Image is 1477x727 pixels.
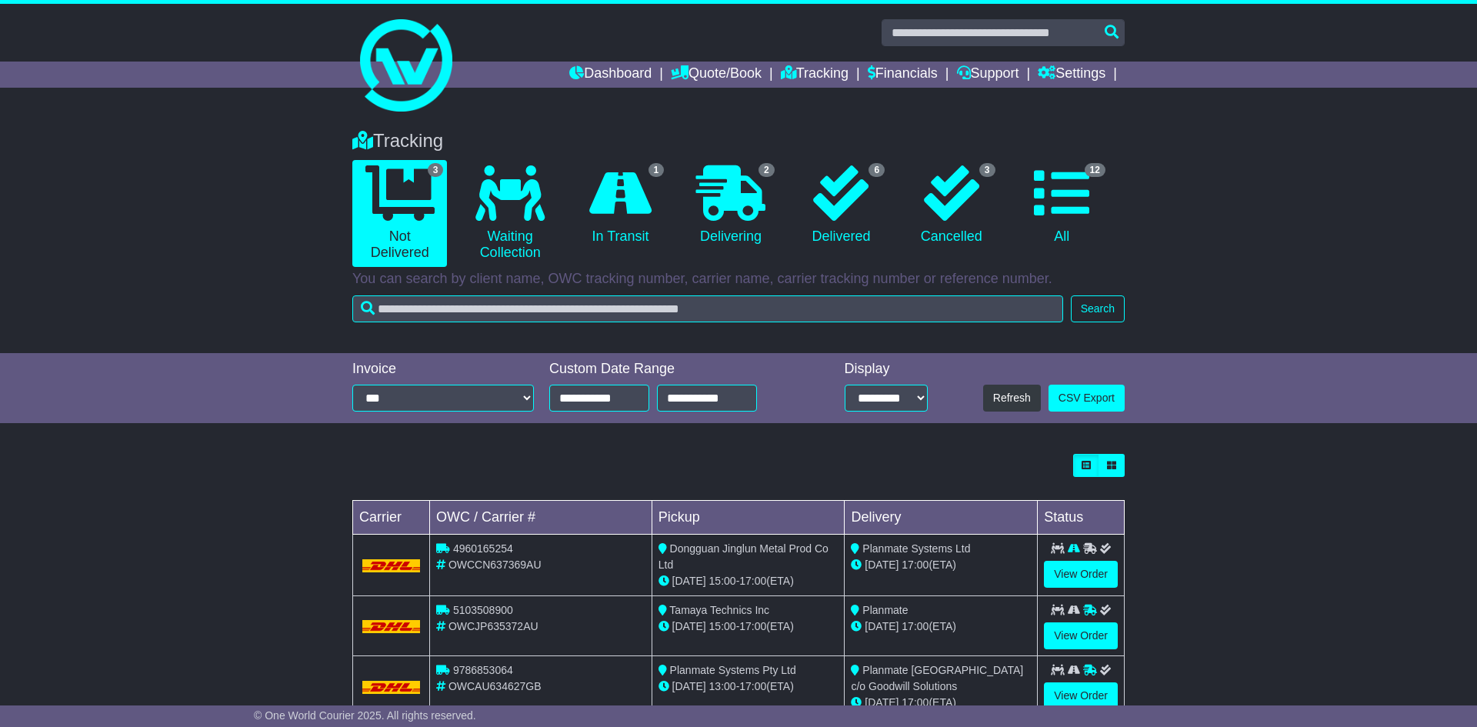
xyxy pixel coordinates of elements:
[902,559,929,571] span: 17:00
[851,695,1031,711] div: (ETA)
[345,130,1132,152] div: Tracking
[865,620,899,632] span: [DATE]
[448,680,542,692] span: OWCAU634627GB
[362,681,420,693] img: DHL.png
[1044,682,1118,709] a: View Order
[869,163,885,177] span: 6
[759,163,775,177] span: 2
[658,542,829,571] span: Dongguan Jinglun Metal Prod Co Ltd
[672,680,706,692] span: [DATE]
[1038,62,1105,88] a: Settings
[669,604,769,616] span: Tamaya Technics Inc
[658,679,839,695] div: - (ETA)
[979,163,995,177] span: 3
[549,361,796,378] div: Custom Date Range
[362,559,420,572] img: DHL.png
[453,542,513,555] span: 4960165254
[862,604,908,616] span: Planmate
[862,542,970,555] span: Planmate Systems Ltd
[851,557,1031,573] div: (ETA)
[658,573,839,589] div: - (ETA)
[865,696,899,709] span: [DATE]
[739,575,766,587] span: 17:00
[1049,385,1125,412] a: CSV Export
[658,619,839,635] div: - (ETA)
[353,501,430,535] td: Carrier
[648,163,665,177] span: 1
[851,664,1023,692] span: Planmate [GEOGRAPHIC_DATA] c/o Goodwill Solutions
[904,160,999,251] a: 3 Cancelled
[1071,295,1125,322] button: Search
[902,696,929,709] span: 17:00
[670,664,796,676] span: Planmate Systems Pty Ltd
[453,664,513,676] span: 9786853064
[739,680,766,692] span: 17:00
[672,620,706,632] span: [DATE]
[652,501,845,535] td: Pickup
[453,604,513,616] span: 5103508900
[709,575,736,587] span: 15:00
[851,619,1031,635] div: (ETA)
[845,501,1038,535] td: Delivery
[254,709,476,722] span: © One World Courier 2025. All rights reserved.
[709,680,736,692] span: 13:00
[902,620,929,632] span: 17:00
[569,62,652,88] a: Dashboard
[352,271,1125,288] p: You can search by client name, OWC tracking number, carrier name, carrier tracking number or refe...
[781,62,849,88] a: Tracking
[671,62,762,88] a: Quote/Book
[865,559,899,571] span: [DATE]
[1015,160,1109,251] a: 12 All
[983,385,1041,412] button: Refresh
[462,160,557,267] a: Waiting Collection
[428,163,444,177] span: 3
[683,160,778,251] a: 2 Delivering
[1038,501,1125,535] td: Status
[709,620,736,632] span: 15:00
[794,160,889,251] a: 6 Delivered
[352,160,447,267] a: 3 Not Delivered
[573,160,668,251] a: 1 In Transit
[1085,163,1105,177] span: 12
[1044,622,1118,649] a: View Order
[448,559,542,571] span: OWCCN637369AU
[448,620,538,632] span: OWCJP635372AU
[672,575,706,587] span: [DATE]
[352,361,534,378] div: Invoice
[845,361,928,378] div: Display
[1044,561,1118,588] a: View Order
[362,620,420,632] img: DHL.png
[430,501,652,535] td: OWC / Carrier #
[957,62,1019,88] a: Support
[868,62,938,88] a: Financials
[739,620,766,632] span: 17:00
